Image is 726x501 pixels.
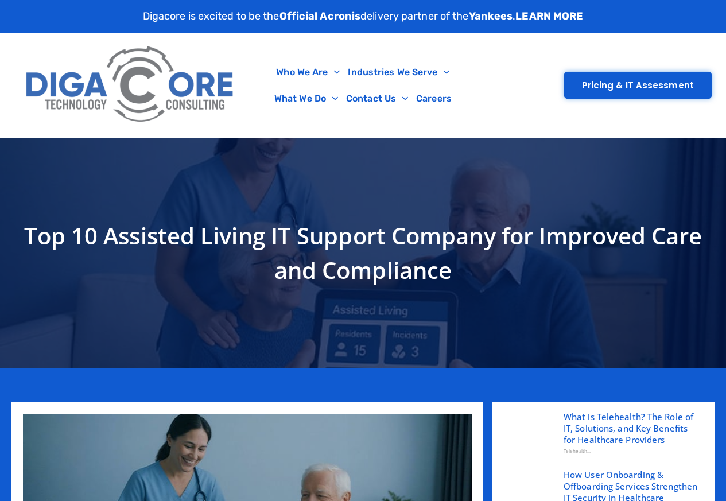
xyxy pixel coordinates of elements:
a: Who We Are [272,59,344,86]
a: Industries We Serve [344,59,453,86]
a: Pricing & IT Assessment [564,72,712,99]
nav: Menu [247,59,479,112]
a: LEARN MORE [515,10,583,22]
img: What is Telehealth [498,408,555,465]
h1: Top 10 Assisted Living IT Support Company for Improved Care and Compliance [6,219,720,288]
strong: Official Acronis [279,10,361,22]
img: Digacore Logo [20,38,241,132]
div: Telehealth... [564,445,700,457]
a: Careers [412,86,456,112]
span: Pricing & IT Assessment [582,81,694,90]
a: What We Do [270,86,342,112]
a: Contact Us [342,86,412,112]
strong: Yankees [469,10,513,22]
p: Digacore is excited to be the delivery partner of the . [143,9,584,24]
a: What is Telehealth? The Role of IT, Solutions, and Key Benefits for Healthcare Providers [564,411,700,445]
